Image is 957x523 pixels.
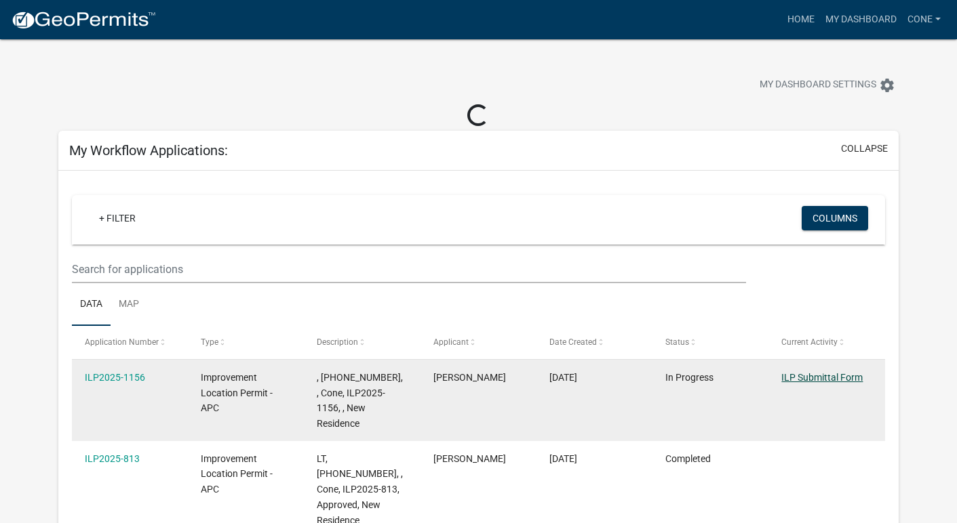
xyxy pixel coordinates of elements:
span: Improvement Location Permit - APC [201,372,273,414]
button: My Dashboard Settingssettings [749,72,906,98]
a: My Dashboard [820,7,902,33]
datatable-header-cell: Type [188,326,304,358]
datatable-header-cell: Current Activity [768,326,884,358]
span: 09/14/2025 [549,372,577,383]
a: Cone [902,7,946,33]
a: Data [72,283,111,327]
span: Applicant [433,337,469,347]
a: Home [782,7,820,33]
span: , 010-107-292, , Cone, ILP2025-1156, , New Residence [317,372,403,429]
span: My Dashboard Settings [760,77,876,93]
datatable-header-cell: Description [304,326,420,358]
button: collapse [841,142,888,156]
a: ILP2025-813 [85,453,140,464]
span: Dana [433,372,506,383]
datatable-header-cell: Date Created [536,326,652,358]
span: Improvement Location Permit - APC [201,453,273,495]
a: Map [111,283,147,327]
h5: My Workflow Applications: [69,142,228,159]
button: Columns [802,206,868,230]
span: Current Activity [781,337,838,347]
span: Status [665,337,689,347]
input: Search for applications [72,255,747,283]
span: Completed [665,453,711,464]
span: Application Number [85,337,159,347]
datatable-header-cell: Application Number [72,326,188,358]
span: In Progress [665,372,714,383]
span: Description [317,337,358,347]
datatable-header-cell: Status [652,326,768,358]
a: + Filter [88,206,147,230]
a: ILP2025-1156 [85,372,145,383]
span: Type [201,337,218,347]
span: Date Created [549,337,597,347]
a: ILP Submittal Form [781,372,863,383]
datatable-header-cell: Applicant [420,326,536,358]
span: Dana [433,453,506,464]
i: settings [879,77,895,93]
span: 07/07/2025 [549,453,577,464]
